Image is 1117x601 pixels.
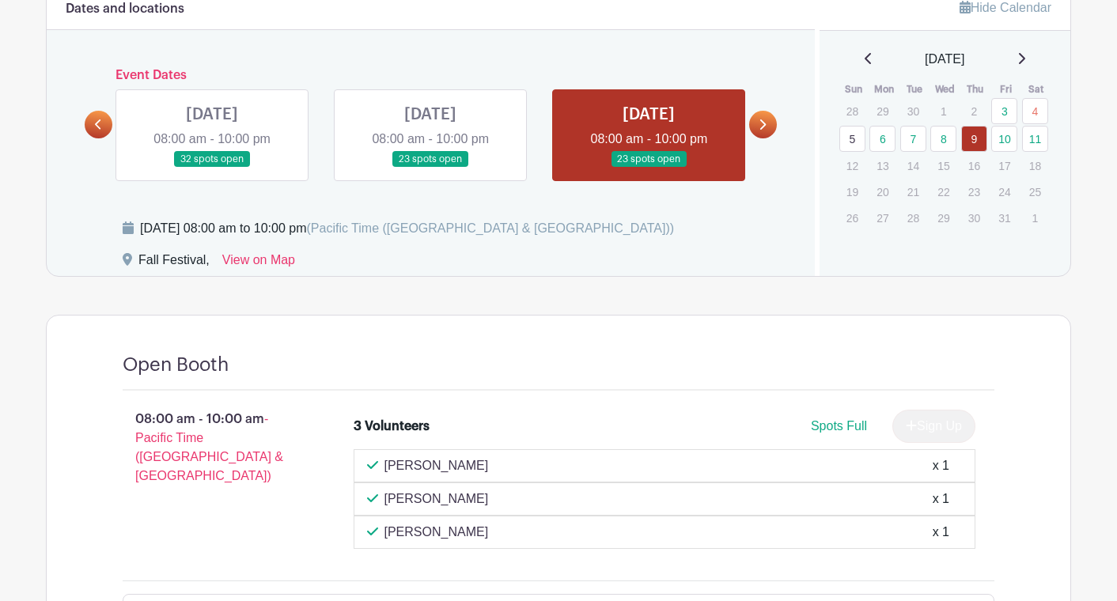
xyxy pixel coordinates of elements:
[991,126,1017,152] a: 10
[960,1,1051,14] a: Hide Calendar
[930,81,960,97] th: Wed
[925,50,964,69] span: [DATE]
[869,99,895,123] p: 29
[140,219,674,238] div: [DATE] 08:00 am to 10:00 pm
[1022,153,1048,178] p: 18
[138,251,210,276] div: Fall Festival,
[933,456,949,475] div: x 1
[1021,81,1052,97] th: Sat
[899,81,930,97] th: Tue
[839,81,869,97] th: Sun
[869,153,895,178] p: 13
[900,126,926,152] a: 7
[900,180,926,204] p: 21
[869,81,899,97] th: Mon
[1022,180,1048,204] p: 25
[869,126,895,152] a: 6
[839,126,865,152] a: 5
[991,180,1017,204] p: 24
[811,419,867,433] span: Spots Full
[930,180,956,204] p: 22
[933,489,949,508] div: x 1
[900,99,926,123] p: 30
[961,206,987,230] p: 30
[1022,98,1048,124] a: 4
[1022,206,1048,230] p: 1
[112,68,749,83] h6: Event Dates
[961,99,987,123] p: 2
[991,98,1017,124] a: 3
[900,206,926,230] p: 28
[960,81,991,97] th: Thu
[306,221,674,235] span: (Pacific Time ([GEOGRAPHIC_DATA] & [GEOGRAPHIC_DATA]))
[990,81,1021,97] th: Fri
[961,153,987,178] p: 16
[66,2,184,17] h6: Dates and locations
[930,153,956,178] p: 15
[839,206,865,230] p: 26
[933,523,949,542] div: x 1
[869,180,895,204] p: 20
[354,417,430,436] div: 3 Volunteers
[384,489,489,508] p: [PERSON_NAME]
[900,153,926,178] p: 14
[869,206,895,230] p: 27
[930,99,956,123] p: 1
[97,403,328,492] p: 08:00 am - 10:00 am
[930,126,956,152] a: 8
[961,180,987,204] p: 23
[135,412,283,482] span: - Pacific Time ([GEOGRAPHIC_DATA] & [GEOGRAPHIC_DATA])
[123,353,229,376] h4: Open Booth
[1022,126,1048,152] a: 11
[991,153,1017,178] p: 17
[930,206,956,230] p: 29
[222,251,295,276] a: View on Map
[961,126,987,152] a: 9
[991,206,1017,230] p: 31
[839,99,865,123] p: 28
[839,153,865,178] p: 12
[384,456,489,475] p: [PERSON_NAME]
[839,180,865,204] p: 19
[384,523,489,542] p: [PERSON_NAME]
